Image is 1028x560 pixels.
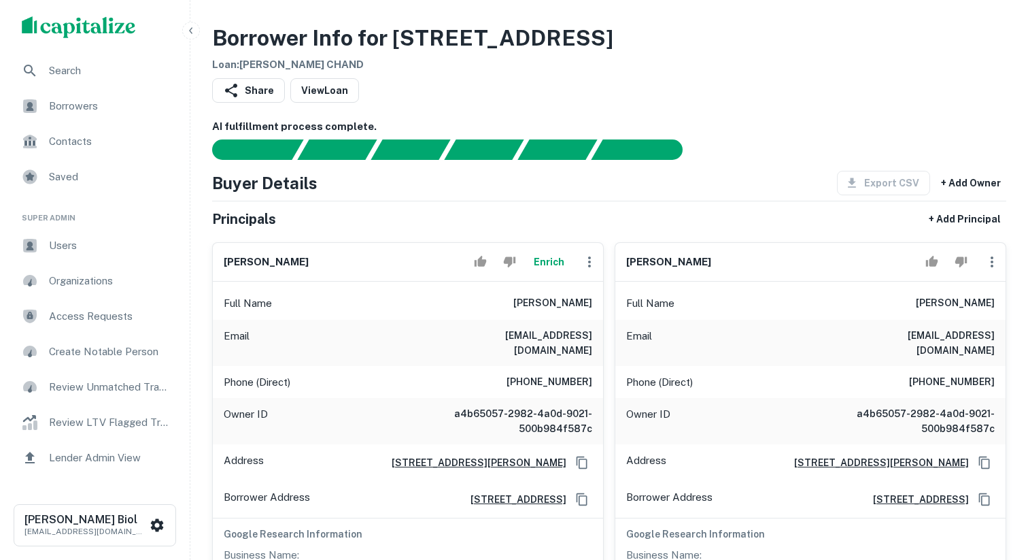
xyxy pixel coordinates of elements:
a: [STREET_ADDRESS][PERSON_NAME] [783,455,969,470]
a: Create Notable Person [11,335,179,368]
span: Saved [49,169,171,185]
div: Documents found, AI parsing details... [371,139,450,160]
h6: Google Research Information [626,527,995,542]
h4: Buyer Details [212,171,318,195]
a: [STREET_ADDRESS] [460,492,566,507]
p: Borrower Address [224,489,310,510]
p: [EMAIL_ADDRESS][DOMAIN_NAME] [24,525,147,538]
p: Phone (Direct) [224,374,290,391]
h6: [PERSON_NAME] [916,295,995,312]
a: Saved [11,161,179,193]
div: Sending borrower request to AI... [196,139,298,160]
a: Review Unmatched Transactions [11,371,179,403]
span: Borrowers [49,98,171,114]
button: Accept [468,248,492,276]
span: Create Notable Person [49,344,171,360]
h6: Google Research Information [224,527,592,542]
h6: [EMAIL_ADDRESS][DOMAIN_NAME] [832,328,995,358]
h6: AI fulfillment process complete. [212,119,1006,135]
div: AI fulfillment process complete. [592,139,699,160]
h6: a4b65057-2982-4a0d-9021-500b984f587c [429,406,592,436]
h6: [PERSON_NAME] Biol [24,514,147,525]
a: Search [11,54,179,87]
a: Lender Admin View [11,442,179,474]
img: capitalize-logo.png [22,16,136,38]
a: [STREET_ADDRESS][PERSON_NAME] [381,455,566,470]
button: Share [212,78,285,103]
span: Users [49,237,171,254]
p: Email [224,328,250,358]
span: Contacts [49,133,171,150]
p: Full Name [224,295,272,312]
button: Accept [920,248,944,276]
p: Email [626,328,652,358]
button: Copy Address [572,452,592,473]
a: ViewLoan [290,78,359,103]
button: Copy Address [572,489,592,510]
li: Super Admin [11,196,179,229]
button: + Add Owner [936,171,1006,195]
a: Borrowers [11,90,179,122]
p: Phone (Direct) [626,374,693,391]
a: Review LTV Flagged Transactions [11,406,179,439]
div: Principals found, AI now looking for contact information... [444,139,524,160]
span: Lender Admin View [49,450,171,466]
h6: Loan : [PERSON_NAME] CHAND [212,57,613,73]
p: Borrower Address [626,489,713,510]
a: Organizations [11,265,179,297]
p: Owner ID [224,406,268,436]
a: Access Requests [11,300,179,333]
div: Your request is received and processing... [297,139,377,160]
a: Users [11,229,179,262]
h6: a4b65057-2982-4a0d-9021-500b984f587c [832,406,995,436]
span: Review Unmatched Transactions [49,379,171,395]
button: Reject [498,248,521,276]
h6: [PERSON_NAME] [513,295,592,312]
a: [STREET_ADDRESS] [862,492,969,507]
h6: [PERSON_NAME] [626,254,711,270]
h3: Borrower Info for [STREET_ADDRESS] [212,22,613,54]
h5: Principals [212,209,276,229]
div: Principals found, still searching for contact information. This may take time... [517,139,597,160]
span: Organizations [49,273,171,289]
span: Search [49,63,171,79]
iframe: Chat Widget [960,451,1028,516]
button: [PERSON_NAME] Biol[EMAIL_ADDRESS][DOMAIN_NAME] [14,504,176,546]
h6: [EMAIL_ADDRESS][DOMAIN_NAME] [429,328,592,358]
a: Contacts [11,125,179,158]
span: Review LTV Flagged Transactions [49,414,171,431]
button: Reject [949,248,973,276]
h6: [PHONE_NUMBER] [507,374,592,391]
h6: [PERSON_NAME] [224,254,309,270]
h6: [PHONE_NUMBER] [909,374,995,391]
a: Borrower Info Requests [11,477,179,510]
p: Address [626,452,666,473]
button: Enrich [527,248,570,276]
span: Access Requests [49,308,171,325]
p: Address [224,452,264,473]
p: Owner ID [626,406,670,436]
p: Full Name [626,295,674,312]
button: + Add Principal [923,207,1006,231]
